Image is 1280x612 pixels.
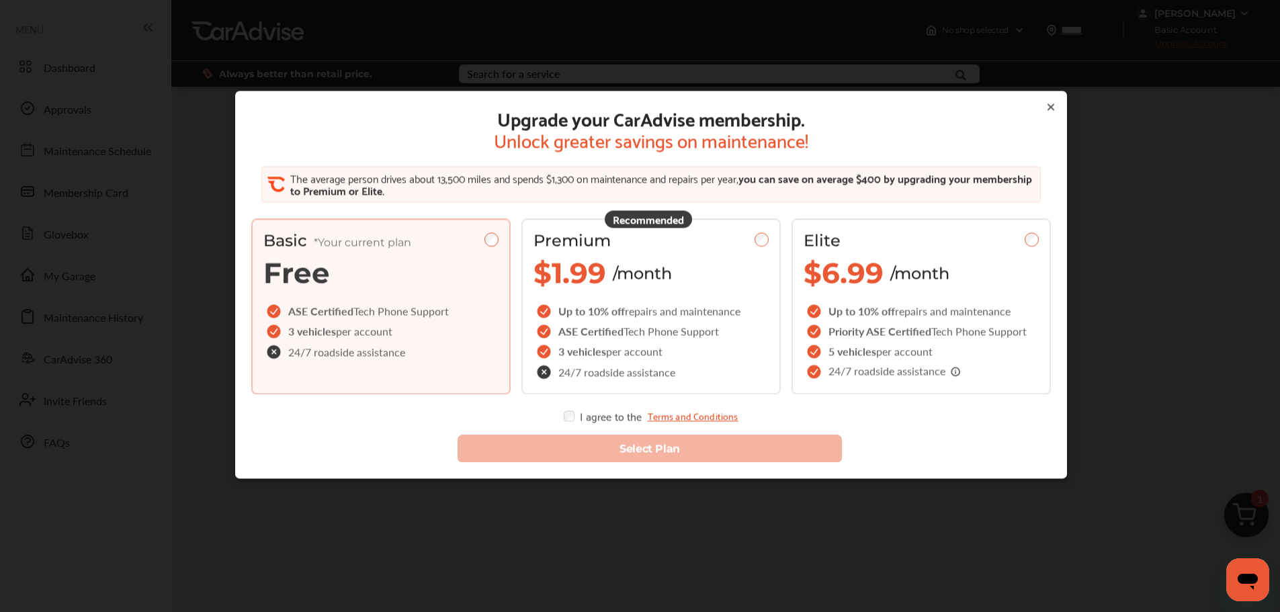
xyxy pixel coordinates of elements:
span: /month [613,263,672,283]
span: ASE Certified [558,324,624,339]
span: Tech Phone Support [624,324,719,339]
span: you can save on average $400 by upgrading your membership to Premium or Elite. [290,169,1031,200]
img: checkIcon.6d469ec1.svg [537,305,553,318]
span: $6.99 [804,256,884,291]
span: ASE Certified [288,304,353,319]
img: checkIcon.6d469ec1.svg [807,325,823,339]
span: /month [890,263,949,283]
span: Premium [534,231,611,251]
span: 24/7 roadside assistance [558,367,675,378]
img: checkIcon.6d469ec1.svg [537,325,553,339]
img: checkIcon.6d469ec1.svg [807,345,823,359]
span: Basic [263,231,411,251]
span: repairs and maintenance [895,304,1011,319]
span: 24/7 roadside assistance [828,366,962,378]
div: I agree to the [564,411,738,422]
img: checkIcon.6d469ec1.svg [267,305,283,318]
img: checkIcon.6d469ec1.svg [267,325,283,339]
span: per account [336,324,392,339]
span: 5 vehicles [828,344,876,359]
img: checkIcon.6d469ec1.svg [537,345,553,359]
span: Tech Phone Support [353,304,449,319]
iframe: Button to launch messaging window [1226,558,1269,601]
span: 24/7 roadside assistance [288,347,405,357]
span: Unlock greater savings on maintenance! [494,129,808,150]
span: The average person drives about 13,500 miles and spends $1,300 on maintenance and repairs per year, [290,169,738,187]
img: check-cross-icon.c68f34ea.svg [537,365,553,380]
span: per account [606,344,663,359]
img: checkIcon.6d469ec1.svg [807,305,823,318]
span: Elite [804,231,841,251]
img: CA_CheckIcon.cf4f08d4.svg [267,176,284,193]
span: Up to 10% off [828,304,895,319]
div: Recommended [605,211,692,228]
img: checkIcon.6d469ec1.svg [807,365,823,379]
span: 3 vehicles [558,344,606,359]
span: 3 vehicles [288,324,336,339]
span: $1.99 [534,256,606,291]
span: *Your current plan [314,236,411,249]
span: Free [263,256,330,291]
span: Up to 10% off [558,304,625,319]
span: Priority ASE Certified [828,324,931,339]
span: Upgrade your CarAdvise membership. [494,107,808,129]
span: per account [876,344,933,359]
span: Tech Phone Support [931,324,1027,339]
a: Terms and Conditions [647,411,738,422]
span: repairs and maintenance [625,304,740,319]
img: check-cross-icon.c68f34ea.svg [267,345,283,359]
